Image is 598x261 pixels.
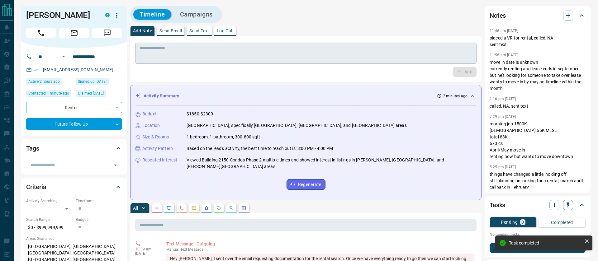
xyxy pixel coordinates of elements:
[159,29,182,33] p: Send Email
[59,28,89,38] span: Email
[142,122,160,129] p: Location
[135,251,157,256] p: [DATE]
[217,29,233,33] p: Log Call
[443,93,467,99] p: 7 minutes ago
[135,247,157,251] p: 10:39 am
[187,111,213,117] p: $1850-$2300
[166,241,474,247] p: Text Message - Outgoing
[26,28,56,38] span: Call
[174,9,219,20] button: Campaigns
[135,90,476,102] div: Activity Summary7 minutes ago
[133,29,152,33] p: Add Note
[105,13,110,17] div: condos.ca
[167,206,172,211] svg: Lead Browsing Activity
[154,206,159,211] svg: Notes
[490,243,586,253] button: New Task
[166,247,474,252] p: Text Message
[287,179,325,190] button: Regenerate
[26,102,122,113] div: Renter
[142,157,177,163] p: Repeated Interest
[144,93,179,99] p: Activity Summary
[490,97,516,101] p: 1:16 pm [DATE]
[204,206,209,211] svg: Listing Alerts
[142,134,169,140] p: Size & Rooms
[509,240,582,245] div: Task completed
[187,145,333,152] p: Based on the lead's activity, the best time to reach out is: 3:00 PM - 4:00 PM
[26,222,73,233] p: $0 - $999,999,999
[26,78,73,87] div: Tue Aug 19 2025
[490,121,586,160] p: morning job 1500K [DEMOGRAPHIC_DATA] 65K MLSE total 83K 670 cs April/May move in renting now but ...
[187,122,407,129] p: [GEOGRAPHIC_DATA], specifically [GEOGRAPHIC_DATA], [GEOGRAPHIC_DATA], and [GEOGRAPHIC_DATA] areas
[241,206,246,211] svg: Agent Actions
[43,67,113,72] a: [EMAIL_ADDRESS][DOMAIN_NAME]
[111,161,120,170] button: Open
[26,90,73,99] div: Tue Aug 19 2025
[490,8,586,23] div: Notes
[142,145,173,152] p: Activity Pattern
[26,217,73,222] p: Search Range:
[490,198,586,212] div: Tasks
[490,200,505,210] h2: Tasks
[229,206,234,211] svg: Opportunities
[76,217,122,222] p: Budget:
[187,134,260,140] p: 1 bedroom, 1 bathroom, 300-800 sqft
[34,68,39,72] svg: Email Verified
[501,220,518,224] p: Pending
[490,11,506,21] h2: Notes
[490,53,518,57] p: 11:58 am [DATE]
[26,10,96,20] h1: [PERSON_NAME]
[26,236,122,241] p: Areas Searched:
[490,230,586,239] p: No pending tasks
[76,78,122,87] div: Fri Dec 01 2023
[490,29,518,33] p: 11:46 am [DATE]
[490,171,586,191] p: things have changed a little, holding off still planning on looking for a rental, march april, ca...
[26,118,122,130] div: Future Follow Up
[26,141,122,156] div: Tags
[26,182,46,192] h2: Criteria
[28,78,60,85] span: Active 2 hours ago
[490,114,516,119] p: 7:29 pm [DATE]
[28,90,69,96] span: Contacted 1 minute ago
[92,28,122,38] span: Message
[78,90,104,96] span: Claimed [DATE]
[76,90,122,99] div: Fri Dec 01 2023
[490,165,516,169] p: 5:25 pm [DATE]
[26,179,122,194] div: Criteria
[166,247,179,252] span: manual
[216,206,221,211] svg: Requests
[60,53,67,60] button: Open
[192,206,197,211] svg: Emails
[133,9,171,20] button: Timeline
[521,220,524,224] p: 0
[490,59,586,92] p: move in date is unknown currently renting and lease ends in september but he's looking for someon...
[78,78,107,85] span: Signed up [DATE]
[26,198,73,204] p: Actively Searching:
[490,35,586,48] p: placed a VR for rental, called, NA sent text
[179,206,184,211] svg: Calls
[133,206,138,210] p: All
[551,220,573,225] p: Completed
[26,143,39,153] h2: Tags
[490,103,586,110] p: called, NA, sent text
[76,198,122,204] p: Timeframe:
[142,111,157,117] p: Budget
[189,29,209,33] p: Send Text
[187,157,476,170] p: Viewed Building 2150 Condos Phase 2 multiple times and showed interest in listings in [PERSON_NAM...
